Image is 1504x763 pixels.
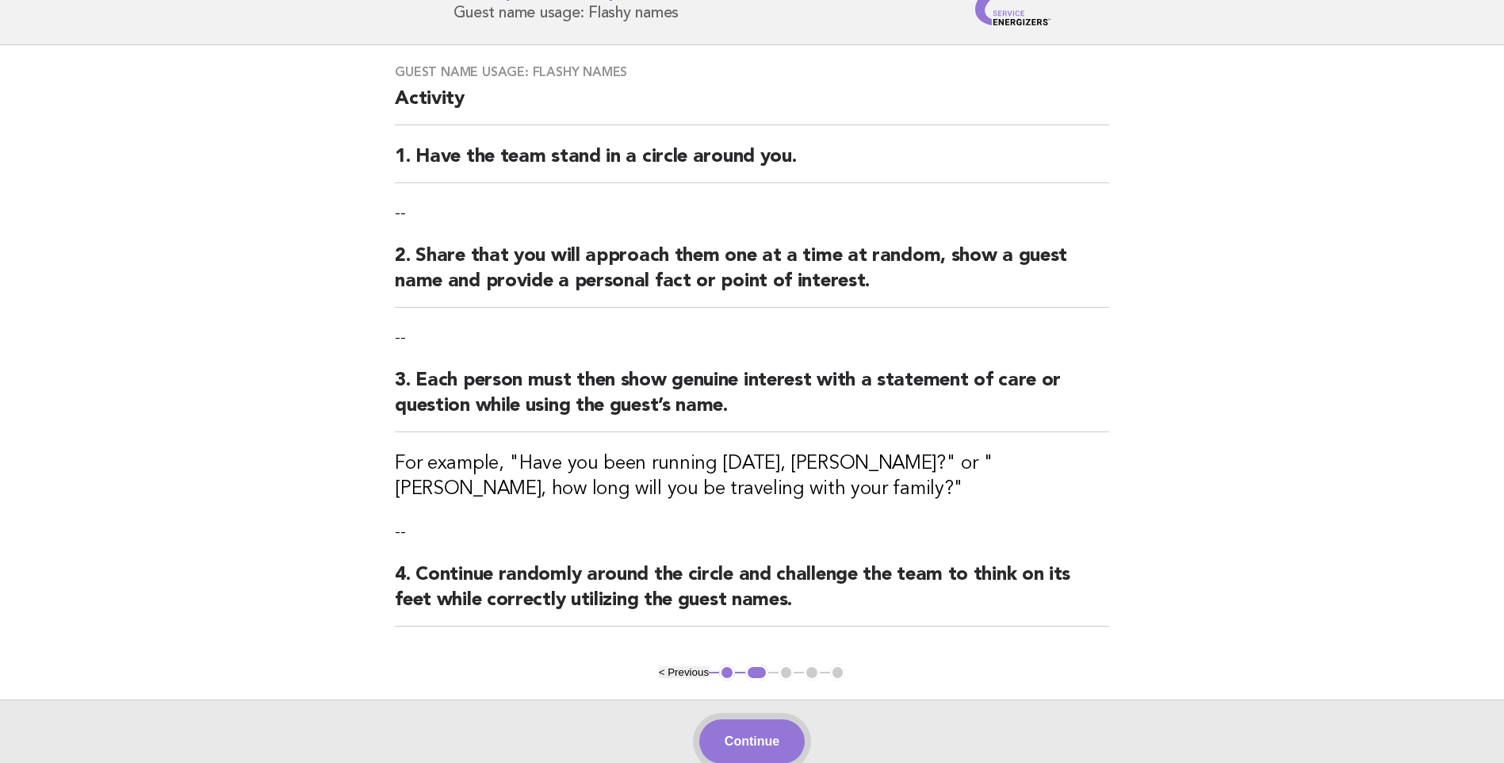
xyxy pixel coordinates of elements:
h2: 4. Continue randomly around the circle and challenge the team to think on its feet while correctl... [395,562,1109,627]
h3: For example, "Have you been running [DATE], [PERSON_NAME]?" or "[PERSON_NAME], how long will you ... [395,451,1109,502]
button: < Previous [659,666,709,678]
h2: 1. Have the team stand in a circle around you. [395,144,1109,183]
h3: Guest name usage: Flashy names [395,64,1109,80]
p: -- [395,202,1109,224]
h2: 2. Share that you will approach them one at a time at random, show a guest name and provide a per... [395,243,1109,308]
button: 2 [745,665,768,681]
p: -- [395,521,1109,543]
h2: 3. Each person must then show genuine interest with a statement of care or question while using t... [395,368,1109,432]
p: -- [395,327,1109,349]
button: 1 [719,665,735,681]
h2: Activity [395,86,1109,125]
